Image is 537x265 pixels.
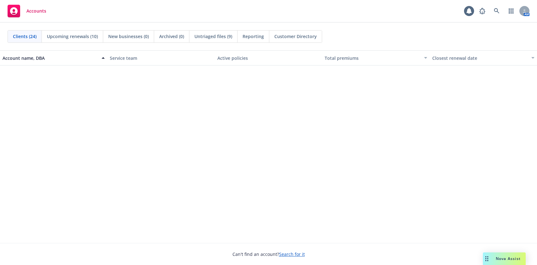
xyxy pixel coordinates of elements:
span: Customer Directory [274,33,317,40]
button: Nova Assist [483,252,526,265]
div: Total premiums [325,55,420,61]
span: Can't find an account? [232,251,305,257]
span: Archived (0) [159,33,184,40]
div: Drag to move [483,252,491,265]
a: Accounts [5,2,49,20]
div: Service team [110,55,212,61]
div: Account name, DBA [3,55,98,61]
span: Reporting [243,33,264,40]
div: Closest renewal date [432,55,528,61]
a: Report a Bug [476,5,489,17]
div: Active policies [217,55,320,61]
button: Active policies [215,50,322,65]
span: Upcoming renewals (10) [47,33,98,40]
span: Accounts [26,8,46,14]
button: Total premiums [322,50,429,65]
span: Untriaged files (9) [194,33,232,40]
a: Search for it [279,251,305,257]
span: Nova Assist [496,256,521,261]
span: New businesses (0) [108,33,149,40]
button: Closest renewal date [430,50,537,65]
a: Switch app [505,5,517,17]
a: Search [490,5,503,17]
button: Service team [107,50,215,65]
span: Clients (24) [13,33,36,40]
